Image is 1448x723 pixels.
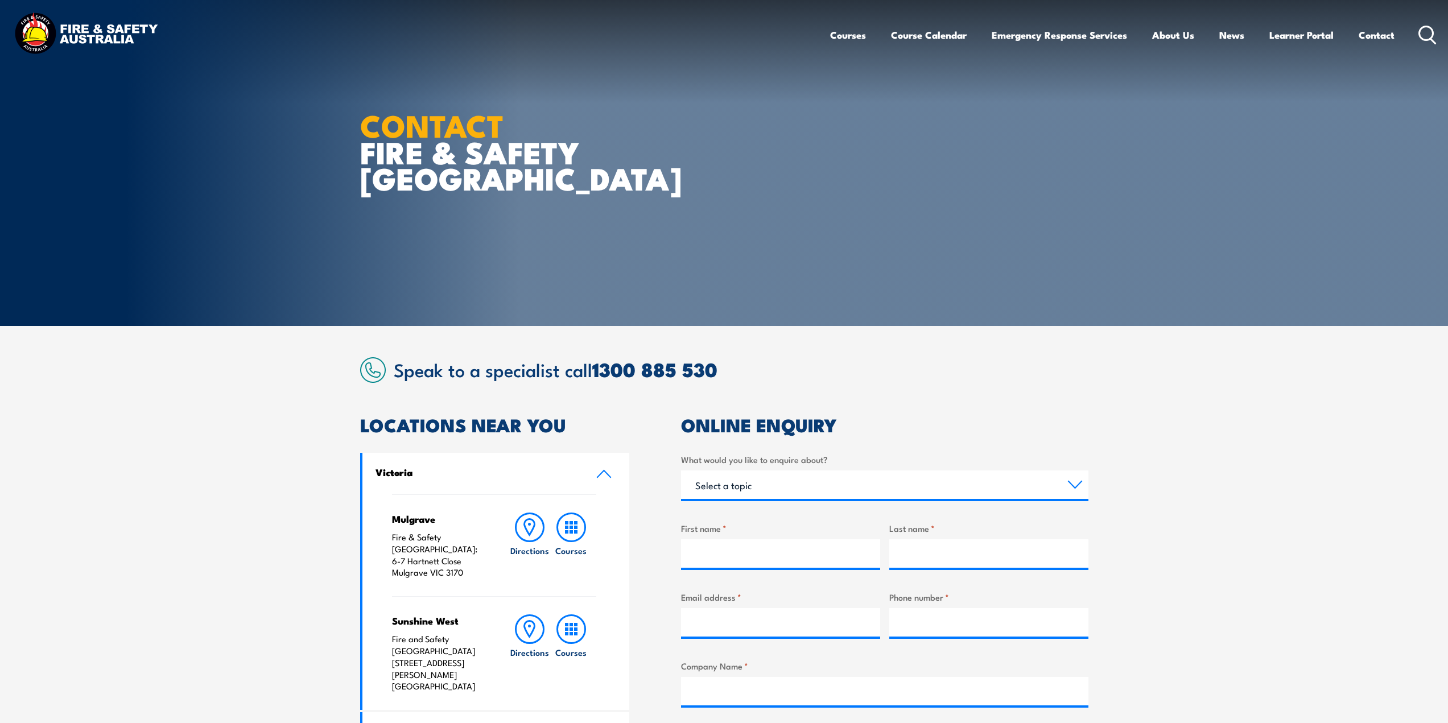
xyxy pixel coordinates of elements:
[360,101,504,148] strong: CONTACT
[510,646,549,658] h6: Directions
[830,20,866,50] a: Courses
[392,531,487,579] p: Fire & Safety [GEOGRAPHIC_DATA]: 6-7 Hartnett Close Mulgrave VIC 3170
[392,513,487,525] h4: Mulgrave
[681,522,880,535] label: First name
[510,544,549,556] h6: Directions
[681,453,1088,466] label: What would you like to enquire about?
[376,466,579,478] h4: Victoria
[509,614,550,692] a: Directions
[551,614,592,692] a: Courses
[360,111,641,191] h1: FIRE & SAFETY [GEOGRAPHIC_DATA]
[681,659,1088,672] label: Company Name
[889,590,1088,604] label: Phone number
[1359,20,1395,50] a: Contact
[1219,20,1244,50] a: News
[592,354,717,384] a: 1300 885 530
[681,590,880,604] label: Email address
[360,416,630,432] h2: LOCATIONS NEAR YOU
[891,20,967,50] a: Course Calendar
[394,359,1088,379] h2: Speak to a specialist call
[992,20,1127,50] a: Emergency Response Services
[555,646,587,658] h6: Courses
[1269,20,1334,50] a: Learner Portal
[1152,20,1194,50] a: About Us
[362,453,630,494] a: Victoria
[681,416,1088,432] h2: ONLINE ENQUIRY
[392,633,487,692] p: Fire and Safety [GEOGRAPHIC_DATA] [STREET_ADDRESS][PERSON_NAME] [GEOGRAPHIC_DATA]
[551,513,592,579] a: Courses
[889,522,1088,535] label: Last name
[509,513,550,579] a: Directions
[555,544,587,556] h6: Courses
[392,614,487,627] h4: Sunshine West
